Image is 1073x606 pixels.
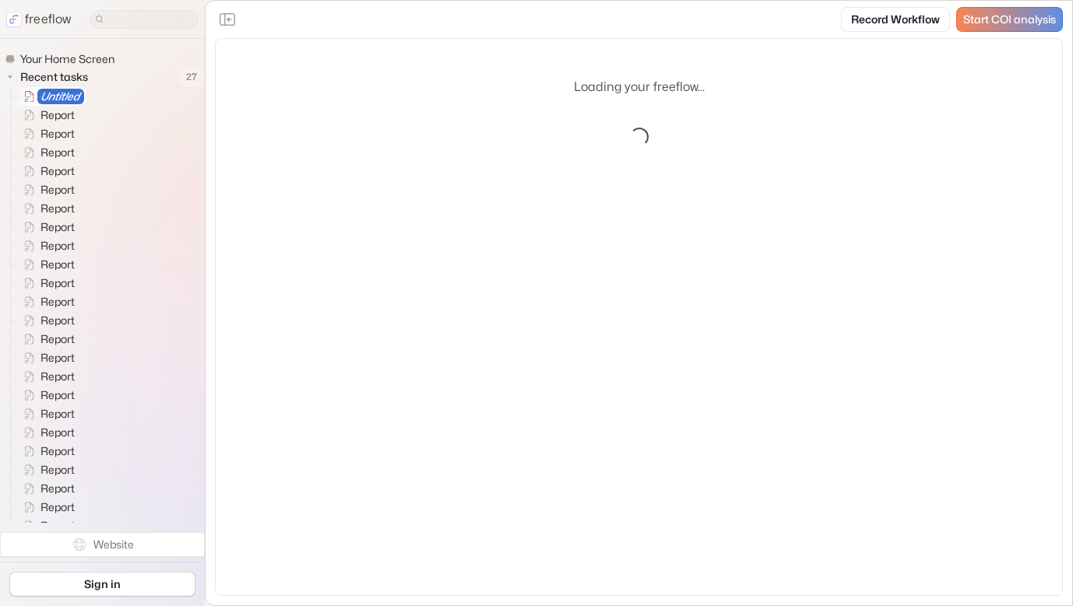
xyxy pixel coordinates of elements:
a: Report [11,106,81,124]
span: Start COI analysis [963,13,1056,26]
p: Loading your freeflow... [574,78,705,96]
a: Report [11,311,81,330]
span: Report [37,350,79,366]
span: Report [37,182,79,198]
a: Start COI analysis [956,7,1063,32]
span: Report [37,201,79,216]
button: Recent tasks [5,68,94,86]
span: Report [37,518,79,534]
a: Sign in [9,572,195,597]
a: Report [11,367,81,386]
span: Report [37,425,79,440]
span: 27 [178,67,205,87]
a: Record Workflow [841,7,950,32]
a: Report [11,423,81,442]
a: Report [11,461,81,479]
a: Report [11,442,81,461]
span: Report [37,163,79,179]
span: Report [37,238,79,254]
span: Recent tasks [17,69,93,85]
p: freeflow [25,10,72,29]
span: Report [37,331,79,347]
a: Report [11,517,81,535]
span: Report [37,481,79,496]
a: Report [11,236,81,255]
a: Report [11,199,81,218]
span: Your Home Screen [17,51,119,67]
button: Close the sidebar [215,7,240,32]
a: freeflow [6,10,72,29]
span: Report [37,219,79,235]
span: Report [37,145,79,160]
span: Report [37,313,79,328]
a: Your Home Screen [5,51,121,67]
a: Report [11,180,81,199]
a: Report [11,292,81,311]
span: Report [37,107,79,123]
a: Report [11,162,81,180]
a: Report [11,498,81,517]
span: Report [37,387,79,403]
a: Report [11,405,81,423]
span: Report [37,443,79,459]
span: Report [37,462,79,478]
a: Report [11,386,81,405]
span: Report [37,499,79,515]
a: Report [11,349,81,367]
a: Untitled [11,87,86,106]
a: Report [11,218,81,236]
span: Report [37,369,79,384]
span: Report [37,257,79,272]
a: Report [11,255,81,274]
span: Report [37,294,79,310]
a: Report [11,330,81,349]
span: Report [37,275,79,291]
span: Report [37,406,79,422]
a: Report [11,124,81,143]
span: Report [37,126,79,142]
a: Report [11,274,81,292]
a: Report [11,479,81,498]
i: Untitled [40,89,79,103]
a: Report [11,143,81,162]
